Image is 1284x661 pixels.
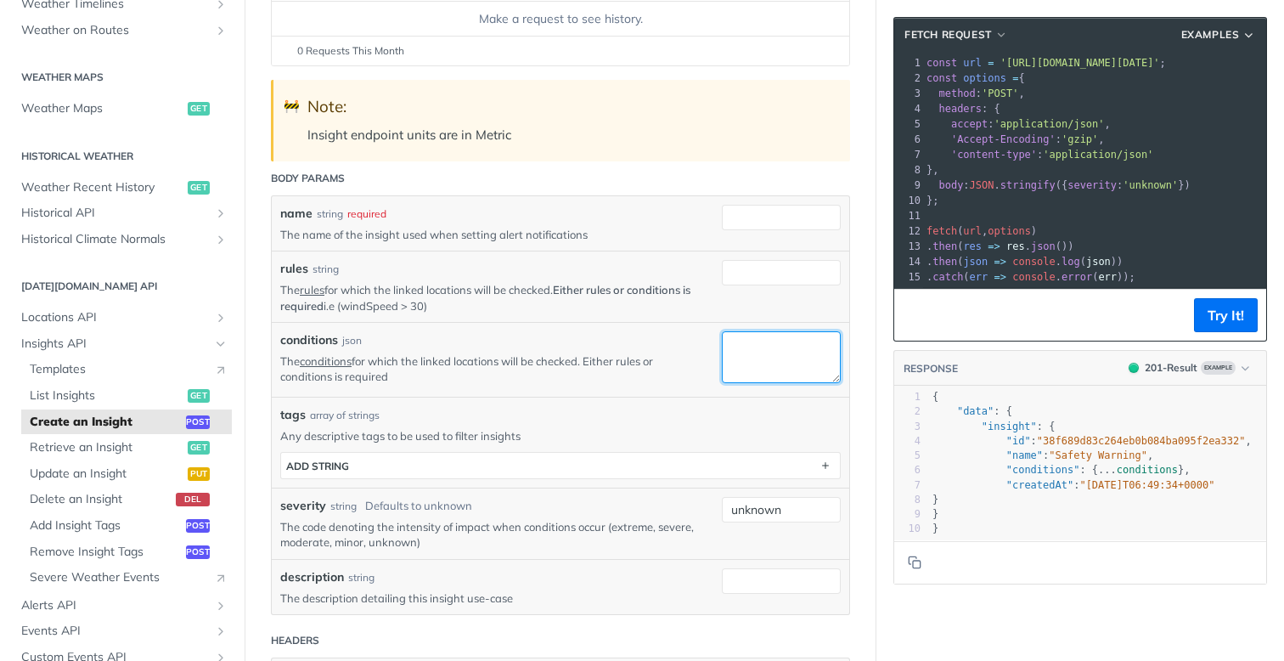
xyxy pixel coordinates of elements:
[280,353,696,384] p: The for which the linked locations will be checked. Either rules or conditions is required
[30,414,182,431] span: Create an Insight
[330,499,357,514] div: string
[903,360,959,377] button: RESPONSE
[894,86,923,101] div: 3
[280,519,696,550] p: The code denoting the intensity of impact when conditions occur (extreme, severe, moderate, minor...
[894,254,923,269] div: 14
[894,101,923,116] div: 4
[932,494,938,506] span: }
[21,435,232,460] a: Retrieve an Insightget
[894,390,921,404] div: 1
[280,406,306,424] span: tags
[982,421,1037,432] span: "insight"
[21,100,183,117] span: Weather Maps
[894,147,923,162] div: 7
[297,43,404,59] span: 0 Requests This Month
[1175,26,1262,43] button: Examples
[176,493,210,506] span: del
[280,283,690,312] strong: Either rules or conditions is required
[932,256,957,268] span: then
[894,434,921,449] div: 4
[21,383,232,409] a: List Insightsget
[938,103,982,115] span: headers
[21,487,232,512] a: Delete an Insightdel
[938,179,963,191] span: body
[186,415,210,429] span: post
[994,256,1006,268] span: =>
[188,441,210,455] span: get
[13,279,232,294] h2: [DATE][DOMAIN_NAME] API
[932,449,1153,461] span: : ,
[963,57,982,69] span: url
[21,565,232,590] a: Severe Weather EventsLink
[186,519,210,533] span: post
[932,391,938,403] span: {
[1006,435,1031,447] span: "id"
[926,256,1123,268] span: . ( . ( ))
[904,27,992,42] span: fetch Request
[894,449,921,463] div: 5
[286,460,349,472] div: ADD string
[13,305,232,330] a: Locations APIShow subpages for Locations API
[13,70,232,85] h2: Weather Maps
[926,225,1037,237] span: ( , )
[894,116,923,132] div: 5
[21,179,183,196] span: Weather Recent History
[1123,179,1178,191] span: 'unknown'
[938,88,975,99] span: method
[926,195,939,206] span: };
[894,132,923,147] div: 6
[307,97,833,116] div: Note:
[13,619,232,644] a: Events APIShow subpages for Events API
[214,337,228,351] button: Hide subpages for Insights API
[30,544,182,561] span: Remove Insight Tags
[894,223,923,239] div: 12
[21,336,210,353] span: Insights API
[932,479,1214,491] span: :
[932,421,1056,432] span: : {
[280,497,326,515] label: severity
[963,256,988,268] span: json
[30,569,206,586] span: Severe Weather Events
[951,118,988,130] span: accept
[963,225,982,237] span: url
[957,405,994,417] span: "data"
[988,240,1000,252] span: =>
[988,57,994,69] span: =
[903,302,926,328] button: Copy to clipboard
[1000,57,1160,69] span: '[URL][DOMAIN_NAME][DATE]'
[30,387,183,404] span: List Insights
[30,517,182,534] span: Add Insight Tags
[21,513,232,539] a: Add Insight Tagspost
[894,420,921,434] div: 3
[926,103,1000,115] span: : {
[932,271,963,283] span: catch
[1062,271,1092,283] span: error
[1098,271,1117,283] span: err
[1120,359,1258,376] button: 201201-ResultExample
[188,102,210,116] span: get
[21,623,210,640] span: Events API
[970,179,994,191] span: JSON
[280,428,841,443] p: Any descriptive tags to be used to filter insights
[894,193,923,208] div: 10
[214,206,228,220] button: Show subpages for Historical API
[280,282,696,313] p: The for which the linked locations will be checked. i.e (windSpeed > 30)
[994,118,1105,130] span: 'application/json'
[214,24,228,37] button: Show subpages for Weather on Routes
[1031,240,1056,252] span: json
[1000,179,1056,191] span: stringify
[186,545,210,559] span: post
[894,178,923,193] div: 9
[932,405,1012,417] span: : {
[1006,449,1043,461] span: "name"
[1194,298,1258,332] button: Try It!
[1043,149,1153,161] span: 'application/json'
[898,26,1013,43] button: fetch Request
[214,624,228,638] button: Show subpages for Events API
[1012,271,1056,283] span: console
[903,550,926,575] button: Copy to clipboard
[1012,256,1056,268] span: console
[1129,363,1139,373] span: 201
[1012,72,1018,84] span: =
[284,97,300,116] span: 🚧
